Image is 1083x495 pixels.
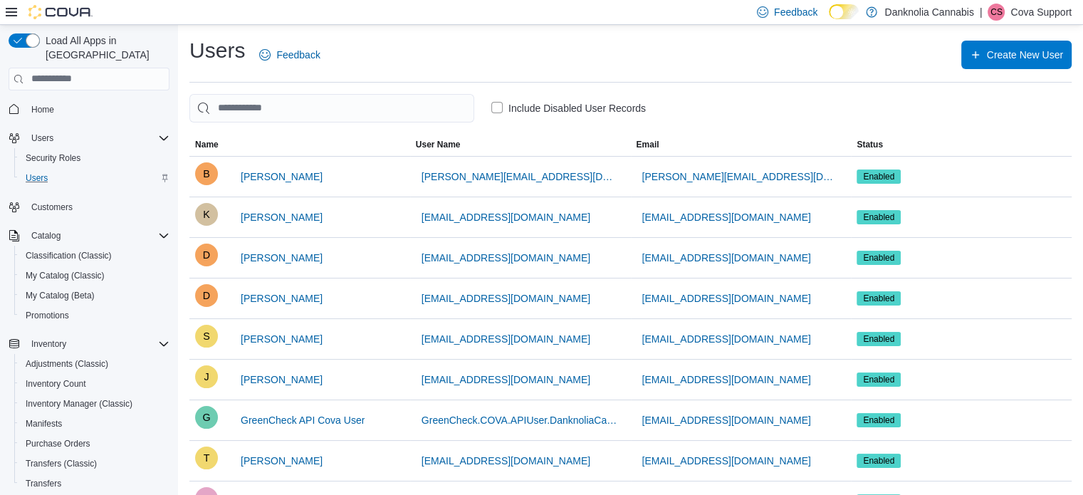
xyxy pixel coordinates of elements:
[26,172,48,184] span: Users
[829,4,859,19] input: Dark Mode
[14,474,175,494] button: Transfers
[31,230,61,241] span: Catalog
[26,270,105,281] span: My Catalog (Classic)
[642,170,840,184] span: [PERSON_NAME][EMAIL_ADDRESS][DOMAIN_NAME]
[40,33,169,62] span: Load All Apps in [GEOGRAPHIC_DATA]
[863,170,894,183] span: Enabled
[416,365,596,394] button: [EMAIL_ADDRESS][DOMAIN_NAME]
[241,372,323,387] span: [PERSON_NAME]
[241,170,323,184] span: [PERSON_NAME]
[20,435,169,452] span: Purchase Orders
[26,310,69,321] span: Promotions
[3,197,175,217] button: Customers
[26,198,169,216] span: Customers
[642,332,811,346] span: [EMAIL_ADDRESS][DOMAIN_NAME]
[988,4,1005,21] div: Cova Support
[14,148,175,168] button: Security Roles
[416,325,596,353] button: [EMAIL_ADDRESS][DOMAIN_NAME]
[20,150,86,167] a: Security Roles
[422,332,590,346] span: [EMAIL_ADDRESS][DOMAIN_NAME]
[195,365,218,388] div: James
[863,292,894,305] span: Enabled
[20,307,75,324] a: Promotions
[416,406,625,434] button: GreenCheck.COVA.APIUser.DanknoliaCannabis
[422,210,590,224] span: [EMAIL_ADDRESS][DOMAIN_NAME]
[26,438,90,449] span: Purchase Orders
[26,152,80,164] span: Security Roles
[990,4,1003,21] span: CS
[241,210,323,224] span: [PERSON_NAME]
[857,251,901,265] span: Enabled
[26,358,108,370] span: Adjustments (Classic)
[235,162,328,191] button: [PERSON_NAME]
[416,447,596,475] button: [EMAIL_ADDRESS][DOMAIN_NAME]
[204,447,210,469] span: T
[203,325,210,348] span: S
[31,202,73,213] span: Customers
[863,414,894,427] span: Enabled
[235,203,328,231] button: [PERSON_NAME]
[857,170,901,184] span: Enabled
[195,325,218,348] div: Shzam
[416,203,596,231] button: [EMAIL_ADDRESS][DOMAIN_NAME]
[31,104,54,115] span: Home
[14,286,175,306] button: My Catalog (Beta)
[20,435,96,452] a: Purchase Orders
[195,284,218,307] div: Donovan
[3,226,175,246] button: Catalog
[416,139,461,150] span: User Name
[20,355,169,372] span: Adjustments (Classic)
[642,251,811,265] span: [EMAIL_ADDRESS][DOMAIN_NAME]
[20,395,169,412] span: Inventory Manager (Classic)
[642,454,811,468] span: [EMAIL_ADDRESS][DOMAIN_NAME]
[20,475,67,492] a: Transfers
[28,5,93,19] img: Cova
[14,434,175,454] button: Purchase Orders
[20,375,169,392] span: Inventory Count
[863,251,894,264] span: Enabled
[857,372,901,387] span: Enabled
[26,199,78,216] a: Customers
[884,4,973,21] p: Danknolia Cannabis
[26,250,112,261] span: Classification (Classic)
[857,454,901,468] span: Enabled
[31,132,53,144] span: Users
[857,210,901,224] span: Enabled
[642,291,811,306] span: [EMAIL_ADDRESS][DOMAIN_NAME]
[26,335,72,353] button: Inventory
[241,413,365,427] span: GreenCheck API Cova User
[195,162,218,185] div: Barbara
[195,139,219,150] span: Name
[26,227,169,244] span: Catalog
[235,325,328,353] button: [PERSON_NAME]
[14,394,175,414] button: Inventory Manager (Classic)
[857,413,901,427] span: Enabled
[422,251,590,265] span: [EMAIL_ADDRESS][DOMAIN_NAME]
[235,447,328,475] button: [PERSON_NAME]
[422,291,590,306] span: [EMAIL_ADDRESS][DOMAIN_NAME]
[642,210,811,224] span: [EMAIL_ADDRESS][DOMAIN_NAME]
[14,354,175,374] button: Adjustments (Classic)
[203,203,210,226] span: K
[857,139,883,150] span: Status
[857,291,901,306] span: Enabled
[491,100,646,117] label: Include Disabled User Records
[20,267,169,284] span: My Catalog (Classic)
[20,375,92,392] a: Inventory Count
[637,284,817,313] button: [EMAIL_ADDRESS][DOMAIN_NAME]
[195,406,218,429] div: GreenCheck
[26,130,59,147] button: Users
[31,338,66,350] span: Inventory
[26,458,97,469] span: Transfers (Classic)
[195,203,218,226] div: Kenard
[987,48,1063,62] span: Create New User
[637,365,817,394] button: [EMAIL_ADDRESS][DOMAIN_NAME]
[637,244,817,272] button: [EMAIL_ADDRESS][DOMAIN_NAME]
[961,41,1072,69] button: Create New User
[203,244,210,266] span: D
[863,211,894,224] span: Enabled
[14,246,175,266] button: Classification (Classic)
[241,454,323,468] span: [PERSON_NAME]
[26,398,132,410] span: Inventory Manager (Classic)
[235,244,328,272] button: [PERSON_NAME]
